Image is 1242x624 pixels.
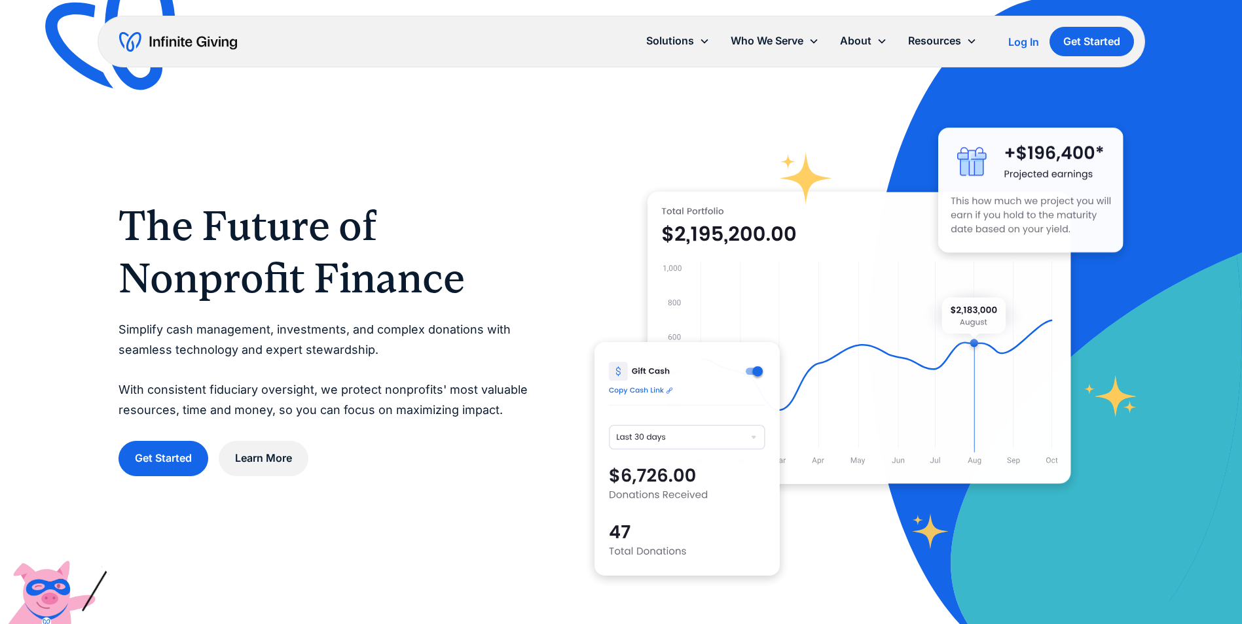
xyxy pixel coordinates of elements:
[648,192,1071,484] img: nonprofit donation platform
[119,320,542,420] p: Simplify cash management, investments, and complex donations with seamless technology and expert ...
[119,199,542,304] h1: The Future of Nonprofit Finance
[840,32,871,50] div: About
[898,27,987,55] div: Resources
[1050,27,1134,56] a: Get Started
[1008,37,1039,47] div: Log In
[119,31,237,52] a: home
[219,441,308,476] a: Learn More
[594,342,780,576] img: donation software for nonprofits
[646,32,694,50] div: Solutions
[1008,34,1039,50] a: Log In
[731,32,803,50] div: Who We Serve
[720,27,830,55] div: Who We Serve
[119,441,208,476] a: Get Started
[1084,375,1137,417] img: fundraising star
[830,27,898,55] div: About
[908,32,961,50] div: Resources
[636,27,720,55] div: Solutions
